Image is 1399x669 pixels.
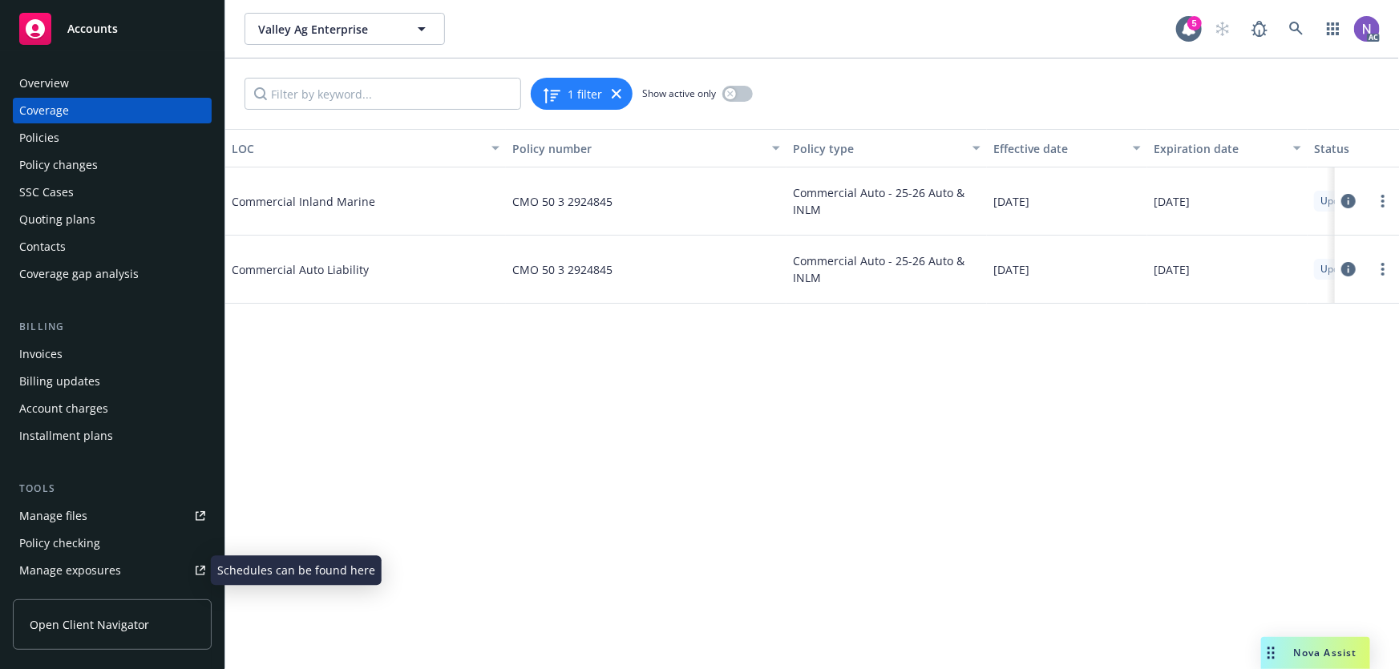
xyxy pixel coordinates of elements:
div: Expiration date [1154,140,1284,157]
a: Manage exposures [13,558,212,583]
span: 1 filter [568,86,602,103]
div: Account charges [19,396,108,421]
button: Nova Assist [1261,637,1370,669]
div: Overview [19,71,69,96]
span: Nova Assist [1294,646,1357,659]
span: Show active only [642,87,716,100]
a: Installment plans [13,423,212,449]
div: Policy type [793,140,963,157]
div: Policy changes [19,152,98,178]
a: Quoting plans [13,207,212,232]
span: Commercial Auto - 25-26 Auto & INLM [793,252,981,286]
a: Manage certificates [13,585,212,611]
input: Filter by keyword... [245,78,521,110]
a: Coverage [13,98,212,123]
a: Policies [13,125,212,151]
div: Contacts [19,234,66,260]
a: Invoices [13,341,212,367]
div: Manage files [19,503,87,529]
a: Report a Bug [1243,13,1276,45]
a: Account charges [13,396,212,421]
div: SSC Cases [19,179,74,205]
div: Manage exposures [19,558,121,583]
div: LOC [232,140,482,157]
a: more [1373,260,1393,279]
a: Policy checking [13,530,212,556]
div: Policy checking [19,530,100,556]
span: Open Client Navigator [30,616,149,633]
img: photo [1354,16,1380,42]
div: Effective date [993,140,1123,157]
a: Switch app [1317,13,1349,45]
button: Policy type [786,129,987,167]
a: Overview [13,71,212,96]
span: Commercial Inland Marine [232,193,472,210]
a: Contacts [13,234,212,260]
div: Installment plans [19,423,113,449]
button: Valley Ag Enterprise [245,13,445,45]
span: Upcoming [1320,194,1366,208]
span: [DATE] [993,193,1029,210]
div: Policies [19,125,59,151]
span: Valley Ag Enterprise [258,21,397,38]
div: Tools [13,481,212,497]
a: Coverage gap analysis [13,261,212,287]
div: 5 [1187,16,1202,30]
button: Effective date [987,129,1147,167]
div: Drag to move [1261,637,1281,669]
span: Commercial Auto Liability [232,261,472,278]
a: more [1373,191,1393,211]
div: Coverage [19,98,69,123]
div: Billing [13,319,212,335]
span: CMO 50 3 2924845 [512,193,613,210]
a: Policy changes [13,152,212,178]
a: SSC Cases [13,179,212,205]
button: Policy number [506,129,786,167]
div: Billing updates [19,369,100,394]
a: Start snowing [1207,13,1239,45]
span: Commercial Auto - 25-26 Auto & INLM [793,184,981,218]
a: Manage files [13,503,212,529]
span: CMO 50 3 2924845 [512,261,613,278]
div: Policy number [512,140,762,157]
a: Billing updates [13,369,212,394]
span: Accounts [67,22,118,35]
div: Coverage gap analysis [19,261,139,287]
button: LOC [225,129,506,167]
a: Accounts [13,6,212,51]
span: [DATE] [1154,261,1190,278]
button: Expiration date [1147,129,1308,167]
div: Quoting plans [19,207,95,232]
span: [DATE] [993,261,1029,278]
div: Manage certificates [19,585,124,611]
a: Search [1280,13,1312,45]
div: Invoices [19,341,63,367]
span: Upcoming [1320,262,1366,276]
span: [DATE] [1154,193,1190,210]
